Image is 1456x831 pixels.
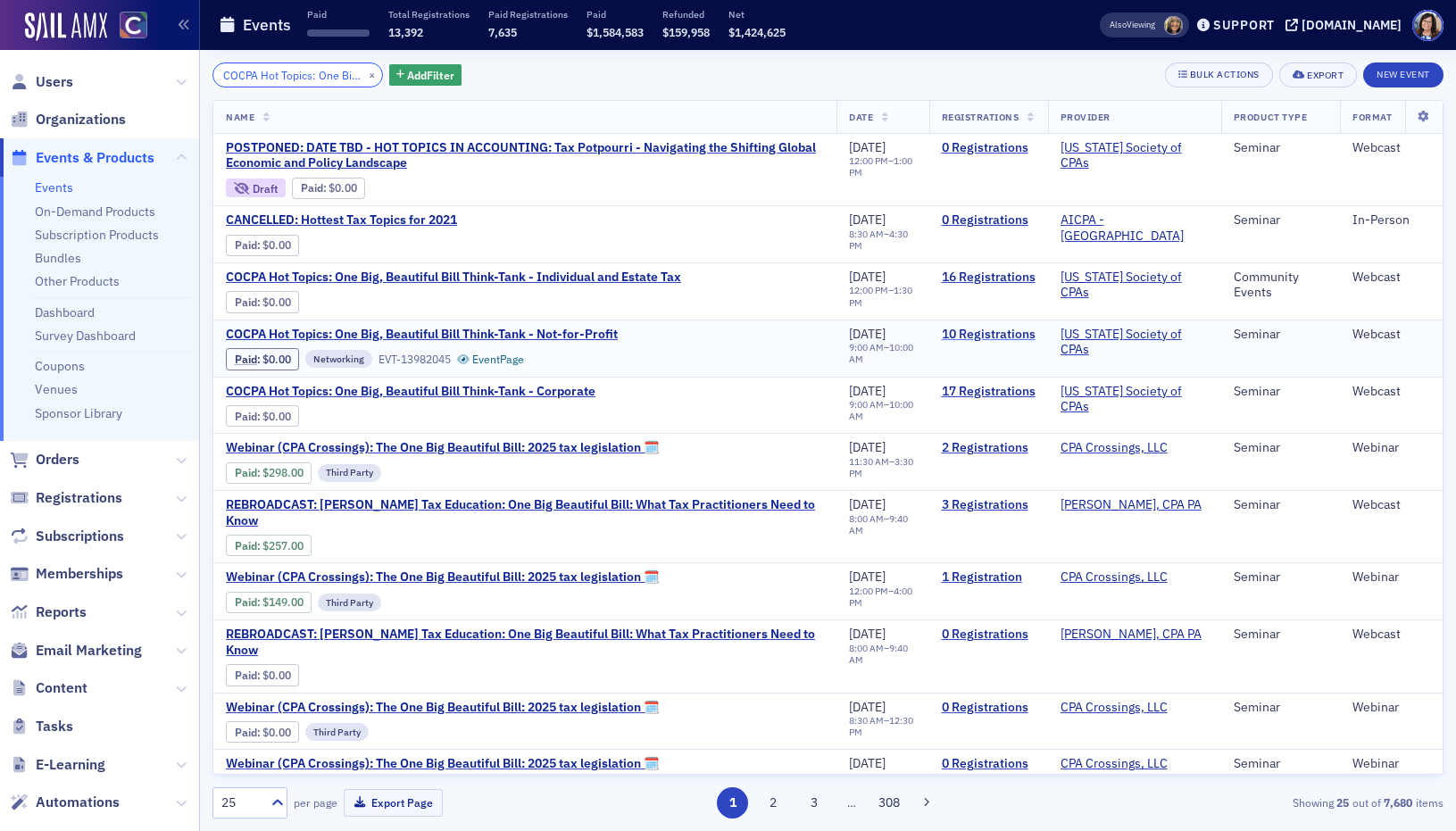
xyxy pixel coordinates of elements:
span: Automations [36,793,120,812]
a: Dashboard [35,304,95,320]
a: COCPA Hot Topics: One Big, Beautiful Bill Think-Tank - Not-for-Profit [226,327,618,343]
a: Paid [235,539,257,553]
span: : [235,410,262,423]
a: 0 Registrations [942,627,1036,643]
img: SailAMX [25,12,107,41]
span: : [235,466,262,479]
span: : [235,539,262,553]
div: Paid: 3 - $25700 [226,535,312,556]
a: Paid [235,726,257,739]
a: AICPA - [GEOGRAPHIC_DATA] [1061,212,1209,244]
span: [DATE] [849,439,886,455]
a: POSTPONED: DATE TBD - HOT TOPICS IN ACCOUNTING: Tax Potpourri - Navigating the Shifting Global Ec... [226,140,824,171]
p: Paid Registrations [488,8,568,21]
div: – [849,513,917,536]
a: Organizations [10,110,126,129]
div: – [849,586,917,609]
a: Paid [235,466,257,479]
span: Colorado Society of CPAs [1061,384,1209,415]
span: $0.00 [262,295,291,309]
div: Paid: 1 - $0 [226,235,299,256]
span: $257.00 [262,539,304,553]
a: Subscriptions [10,527,124,546]
a: Webinar (CPA Crossings): The One Big Beautiful Bill: 2025 tax legislation 🗓️ [226,756,659,772]
span: Lauren Standiford [1164,16,1183,35]
div: Webcast [1352,627,1430,643]
a: CANCELLED: Hottest Tax Topics for 2021 [226,212,526,229]
button: × [364,66,380,82]
div: Seminar [1234,327,1327,343]
span: $159,958 [662,25,710,39]
a: Webinar (CPA Crossings): The One Big Beautiful Bill: 2025 tax legislation 🗓️ [226,700,659,716]
a: [PERSON_NAME], CPA PA [1061,497,1202,513]
a: COCPA Hot Topics: One Big, Beautiful Bill Think-Tank - Corporate [226,384,595,400]
a: 0 Registrations [942,700,1036,716]
span: $149.00 [262,595,304,609]
div: Draft [253,184,278,194]
div: Webinar [1352,700,1430,716]
div: – [849,342,917,365]
span: Memberships [36,564,123,584]
span: ‌ [307,29,370,37]
a: Users [10,72,73,92]
a: 3 Registrations [942,497,1036,513]
button: 308 [873,787,904,819]
span: Reports [36,602,87,622]
div: Seminar [1234,212,1327,229]
div: Seminar [1234,627,1327,643]
span: Format [1352,111,1392,123]
div: Seminar [1234,700,1327,716]
span: Tasks [36,717,73,736]
p: Paid [307,8,370,21]
time: 7:30 AM [849,771,884,784]
div: In-Person [1352,212,1430,229]
a: 1 Registration [942,569,1036,586]
a: New Event [1363,65,1444,81]
span: Registrations [36,488,122,508]
a: [US_STATE] Society of CPAs [1061,270,1209,301]
label: per page [294,794,337,810]
a: Tasks [10,717,73,736]
p: Net [728,8,786,21]
button: 1 [717,787,748,819]
a: Sponsor Library [35,405,122,421]
div: Webcast [1352,140,1430,156]
span: [DATE] [849,212,886,228]
button: [DOMAIN_NAME] [1285,19,1408,31]
div: Paid: 11 - $0 [226,348,299,370]
span: Colorado Society of CPAs [1061,270,1209,301]
span: $0.00 [262,669,291,682]
div: Webcast [1352,327,1430,343]
span: : [235,726,262,739]
div: Webcast [1352,497,1430,513]
div: Third Party [318,594,381,611]
div: – [849,399,917,422]
a: Orders [10,450,79,470]
div: Paid: 16 - $0 [226,291,299,312]
p: Total Registrations [388,8,470,21]
time: 11:30 AM [849,455,889,468]
button: Bulk Actions [1165,62,1273,87]
span: [DATE] [849,626,886,642]
time: 9:40 AM [849,642,908,666]
div: Showing out of items [1045,794,1444,810]
span: : [235,353,262,366]
div: Third Party [305,723,369,741]
span: Organizations [36,110,126,129]
time: 12:00 PM [849,284,888,296]
span: [DATE] [849,139,886,155]
a: Bundles [35,250,81,266]
span: $0.00 [262,353,291,366]
div: Paid: 0 - $0 [226,721,299,743]
time: 4:00 PM [849,585,912,609]
p: Refunded [662,8,710,21]
a: E-Learning [10,755,105,775]
span: $1,584,583 [587,25,644,39]
div: – [849,456,917,479]
time: 12:00 PM [849,154,888,167]
time: 10:00 AM [849,341,913,365]
div: Webcast [1352,384,1430,400]
button: Export Page [344,789,443,817]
